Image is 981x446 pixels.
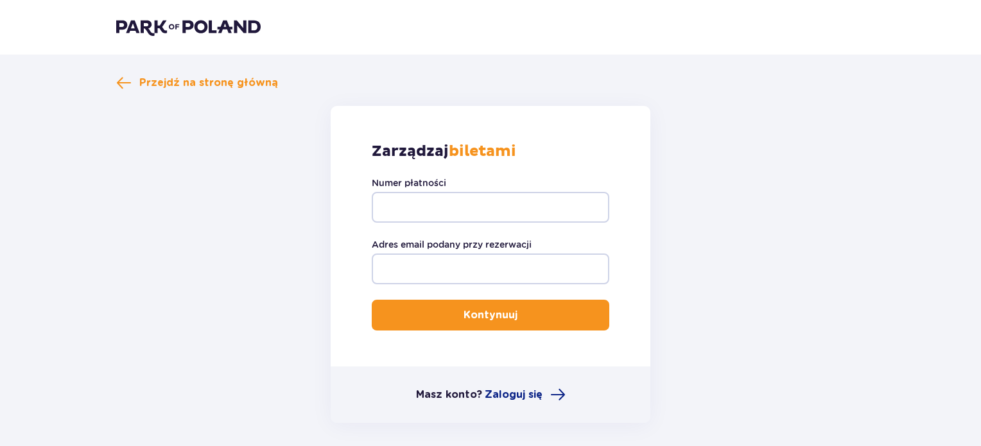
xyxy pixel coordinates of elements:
label: Adres email podany przy rezerwacji [372,238,532,251]
span: Zaloguj się [485,388,543,402]
img: Park of Poland logo [116,18,261,36]
a: Przejdź na stronę główną [116,75,278,90]
a: Zaloguj się [485,387,566,402]
p: Kontynuuj [464,308,517,322]
label: Numer płatności [372,176,446,189]
span: Przejdź na stronę główną [139,76,278,90]
strong: biletami [449,142,516,161]
button: Kontynuuj [372,300,609,330]
p: Zarządzaj [372,142,516,161]
p: Masz konto? [416,388,482,402]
